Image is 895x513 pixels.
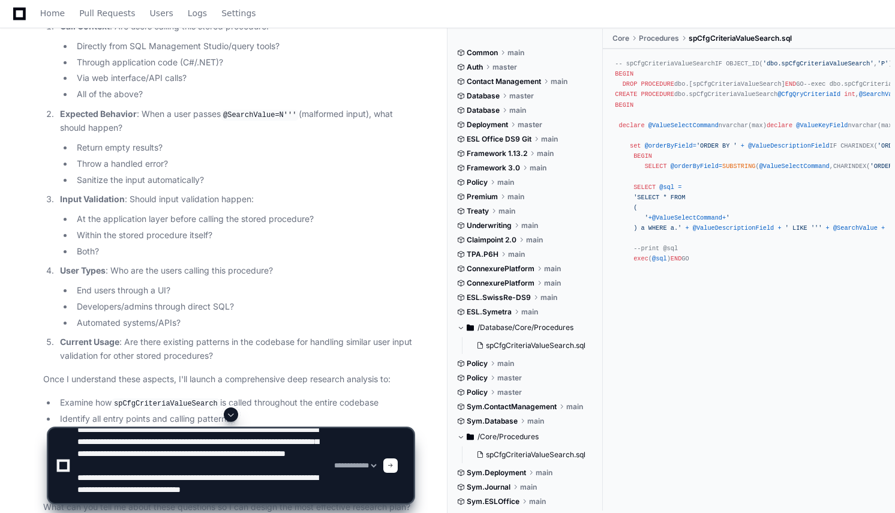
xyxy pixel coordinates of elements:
span: main [497,178,514,187]
span: @ValueKeyField [796,122,848,129]
span: @sql [652,255,667,262]
span: SUBSTRING [722,163,755,170]
span: @SearchValue [833,224,878,232]
span: master [497,373,522,383]
span: Pull Requests [79,10,135,17]
li: Through application code (C#/.NET)? [73,56,413,70]
span: Treaty [467,206,489,216]
span: -- spCfgCriteriaValueSearch [615,60,714,67]
span: main [526,235,543,245]
span: = [678,184,681,191]
span: main [544,278,561,288]
span: main [521,307,538,317]
span: --print @sql [633,245,678,252]
span: + [826,224,830,232]
span: master [509,91,534,101]
span: master [497,388,522,397]
span: main [509,106,526,115]
span: ESL.SwissRe-DS9 [467,293,531,302]
span: + [685,224,689,232]
span: declare [767,122,792,129]
li: Via web interface/API calls? [73,71,413,85]
span: Common [467,48,498,58]
span: main [544,264,561,274]
p: : Who are the users calling this procedure? [60,264,413,278]
span: Underwriting [467,221,512,230]
span: PROCEDURE [641,91,674,98]
svg: Directory [467,320,474,335]
span: Claimpoint 2.0 [467,235,516,245]
span: 'dbo.spCfgCriteriaValueSearch' [763,60,874,67]
span: spCfgCriteriaValueSearch.sql [689,34,792,43]
span: Database [467,91,500,101]
span: Contact Management [467,77,541,86]
span: @orderByField [645,142,693,149]
span: Procedures [639,34,679,43]
span: Settings [221,10,256,17]
li: End users through a UI? [73,284,413,298]
div: IF OBJECT_ID( , ) dbo.[spCfgCriteriaValueSearch] GO dbo.spCfgCriteriaValueSearch , nvarchar(max) ... [615,59,883,265]
span: main [551,77,567,86]
span: Policy [467,373,488,383]
span: Sym.ContactManagement [467,402,557,412]
span: main [541,134,558,144]
span: + [777,224,781,232]
span: Database [467,106,500,115]
span: BEGIN [633,152,652,160]
span: Premium [467,192,498,202]
span: Logs [188,10,207,17]
span: main [537,149,554,158]
li: Examine how is called throughout the entire codebase [56,396,413,410]
span: END [785,80,796,88]
span: PROCEDURE [641,80,674,88]
span: main [521,221,538,230]
code: spCfgCriteriaValueSearch [112,398,220,409]
span: TPA.P6H [467,250,498,259]
li: Developers/admins through direct SQL? [73,300,413,314]
span: @ValueSelectCommand [648,122,719,129]
span: + [741,142,744,149]
span: ConnexurePlatform [467,278,534,288]
li: Within the stored procedure itself? [73,229,413,242]
span: = [719,163,722,170]
strong: Current Usage [60,337,119,347]
span: main [530,163,546,173]
span: Policy [467,388,488,397]
span: master [492,62,517,72]
button: spCfgCriteriaValueSearch.sql [471,337,587,354]
span: + [722,214,726,221]
li: Directly from SQL Management Studio/query tools? [73,40,413,53]
span: SELECT [633,184,656,191]
span: main [498,206,515,216]
span: Core [612,34,629,43]
span: Users [150,10,173,17]
p: Once I understand these aspects, I'll launch a comprehensive deep research analysis to: [43,373,413,386]
span: @ValueDescriptionField [748,142,830,149]
span: @ValueSelectCommand [759,163,830,170]
span: @ValueDescriptionField [693,224,774,232]
span: = [693,142,696,149]
span: set [630,142,641,149]
span: Framework 3.0 [467,163,520,173]
span: Framework 1.13.2 [467,149,527,158]
button: /Database/Core/Procedures [457,318,594,337]
span: Policy [467,178,488,187]
li: All of the above? [73,88,413,101]
p: : Should input validation happen: [60,193,413,206]
span: SELECT [645,163,667,170]
span: int [844,91,855,98]
span: master [518,120,542,130]
code: @SearchValue=N''' [221,110,299,121]
span: exec [633,255,648,262]
li: Return empty results? [73,141,413,155]
span: @CfgQryCriteriaId [777,91,840,98]
span: declare [619,122,645,129]
span: + [881,224,885,232]
span: spCfgCriteriaValueSearch.sql [486,341,585,350]
span: main [508,250,525,259]
span: @sql [659,184,674,191]
span: main [507,48,524,58]
span: @orderByField [671,163,719,170]
li: Sanitize the input automatically? [73,173,413,187]
span: Home [40,10,65,17]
